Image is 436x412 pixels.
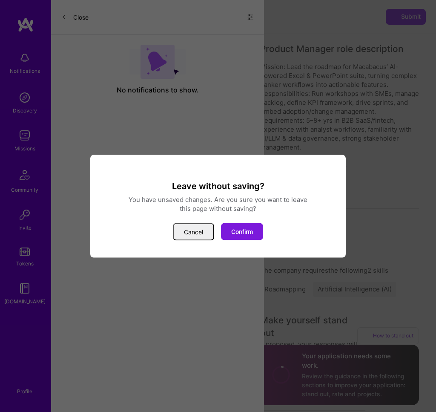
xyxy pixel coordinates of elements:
button: Confirm [221,223,263,240]
div: modal [90,155,346,257]
h3: Leave without saving? [100,180,336,191]
button: Cancel [173,223,214,240]
div: this page without saving? [100,204,336,213]
div: You have unsaved changes. Are you sure you want to leave [100,195,336,204]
